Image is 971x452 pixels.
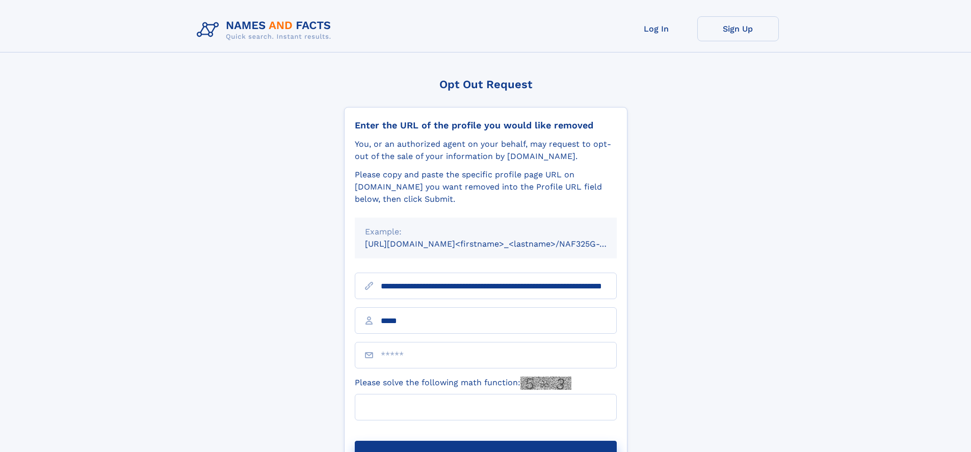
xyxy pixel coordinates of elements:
div: Please copy and paste the specific profile page URL on [DOMAIN_NAME] you want removed into the Pr... [355,169,617,205]
a: Sign Up [697,16,779,41]
div: Example: [365,226,607,238]
label: Please solve the following math function: [355,377,571,390]
img: Logo Names and Facts [193,16,339,44]
div: Opt Out Request [344,78,627,91]
div: Enter the URL of the profile you would like removed [355,120,617,131]
a: Log In [616,16,697,41]
div: You, or an authorized agent on your behalf, may request to opt-out of the sale of your informatio... [355,138,617,163]
small: [URL][DOMAIN_NAME]<firstname>_<lastname>/NAF325G-xxxxxxxx [365,239,636,249]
